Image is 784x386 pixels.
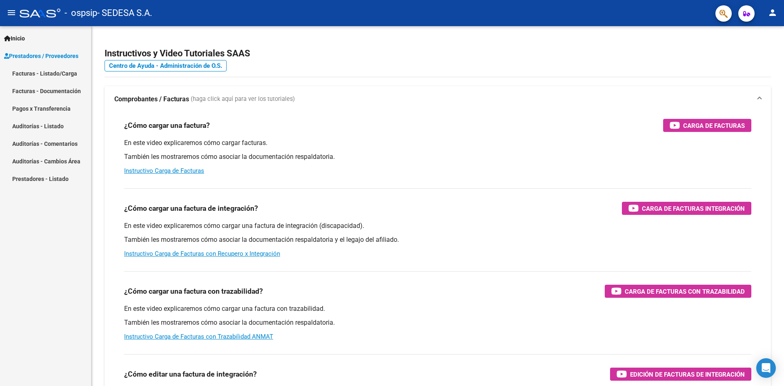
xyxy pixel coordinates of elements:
h2: Instructivos y Video Tutoriales SAAS [105,46,771,61]
h3: ¿Cómo cargar una factura con trazabilidad? [124,286,263,297]
h3: ¿Cómo cargar una factura de integración? [124,203,258,214]
mat-expansion-panel-header: Comprobantes / Facturas (haga click aquí para ver los tutoriales) [105,86,771,112]
span: Carga de Facturas con Trazabilidad [625,286,745,297]
span: Inicio [4,34,25,43]
span: Carga de Facturas [683,120,745,131]
strong: Comprobantes / Facturas [114,95,189,104]
button: Edición de Facturas de integración [610,368,751,381]
span: Edición de Facturas de integración [630,369,745,379]
h3: ¿Cómo cargar una factura? [124,120,210,131]
a: Instructivo Carga de Facturas [124,167,204,174]
span: (haga click aquí para ver los tutoriales) [191,95,295,104]
p: También les mostraremos cómo asociar la documentación respaldatoria y el legajo del afiliado. [124,235,751,244]
p: También les mostraremos cómo asociar la documentación respaldatoria. [124,318,751,327]
p: También les mostraremos cómo asociar la documentación respaldatoria. [124,152,751,161]
a: Instructivo Carga de Facturas con Recupero x Integración [124,250,280,257]
button: Carga de Facturas Integración [622,202,751,215]
a: Instructivo Carga de Facturas con Trazabilidad ANMAT [124,333,273,340]
span: Prestadores / Proveedores [4,51,78,60]
h3: ¿Cómo editar una factura de integración? [124,368,257,380]
span: Carga de Facturas Integración [642,203,745,214]
button: Carga de Facturas [663,119,751,132]
span: - ospsip [65,4,97,22]
div: Open Intercom Messenger [756,358,776,378]
mat-icon: menu [7,8,16,18]
mat-icon: person [768,8,777,18]
a: Centro de Ayuda - Administración de O.S. [105,60,227,71]
button: Carga de Facturas con Trazabilidad [605,285,751,298]
p: En este video explicaremos cómo cargar una factura de integración (discapacidad). [124,221,751,230]
p: En este video explicaremos cómo cargar facturas. [124,138,751,147]
span: - SEDESA S.A. [97,4,152,22]
p: En este video explicaremos cómo cargar una factura con trazabilidad. [124,304,751,313]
